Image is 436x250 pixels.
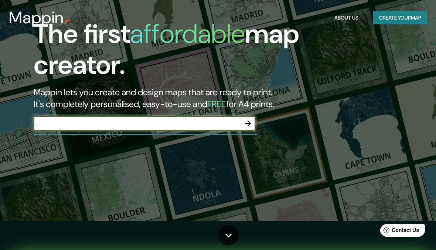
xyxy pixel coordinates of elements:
button: About Us [331,11,361,25]
img: mappin-pin [64,18,70,24]
h2: Mappin lets you create and design maps that are ready to print. It's completely personalised, eas... [34,86,382,110]
h1: The first map creator. [34,18,382,86]
iframe: Help widget launcher [370,221,428,242]
h3: Mappin [9,8,64,27]
button: Create yourmap [373,11,427,25]
input: Choose your favourite place [34,119,241,128]
h5: FREE [207,98,226,110]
